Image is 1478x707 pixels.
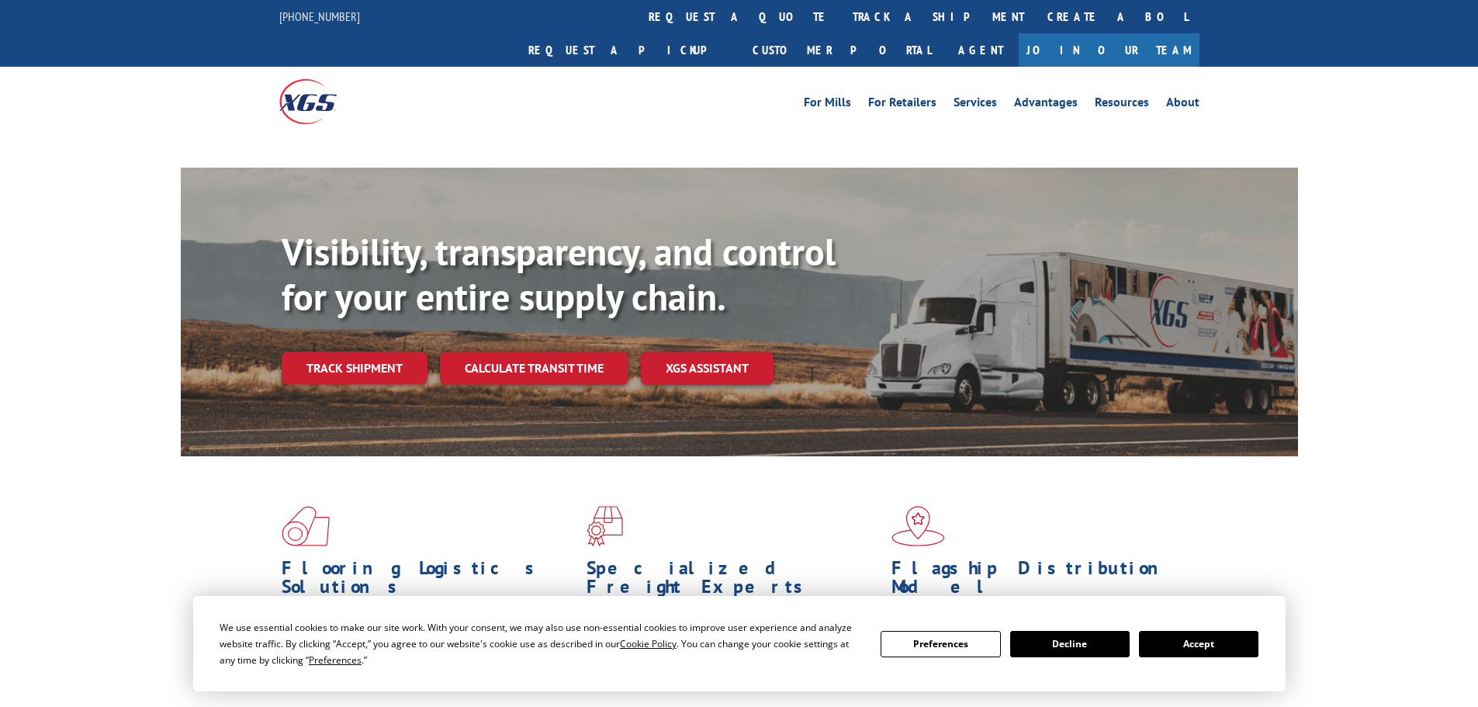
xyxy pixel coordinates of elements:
[587,559,880,604] h1: Specialized Freight Experts
[1166,96,1199,113] a: About
[804,96,851,113] a: For Mills
[1010,631,1130,657] button: Decline
[868,96,936,113] a: For Retailers
[943,33,1019,67] a: Agent
[1019,33,1199,67] a: Join Our Team
[279,9,360,24] a: [PHONE_NUMBER]
[220,619,862,668] div: We use essential cookies to make our site work. With your consent, we may also use non-essential ...
[1014,96,1078,113] a: Advantages
[1139,631,1258,657] button: Accept
[440,352,628,385] a: Calculate transit time
[641,352,774,385] a: XGS ASSISTANT
[282,559,575,604] h1: Flooring Logistics Solutions
[282,352,427,384] a: Track shipment
[891,506,945,546] img: xgs-icon-flagship-distribution-model-red
[282,506,330,546] img: xgs-icon-total-supply-chain-intelligence-red
[517,33,741,67] a: Request a pickup
[891,559,1185,604] h1: Flagship Distribution Model
[193,596,1286,691] div: Cookie Consent Prompt
[309,653,362,667] span: Preferences
[620,637,677,650] span: Cookie Policy
[282,227,836,321] b: Visibility, transparency, and control for your entire supply chain.
[954,96,997,113] a: Services
[587,506,623,546] img: xgs-icon-focused-on-flooring-red
[741,33,943,67] a: Customer Portal
[881,631,1000,657] button: Preferences
[1095,96,1149,113] a: Resources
